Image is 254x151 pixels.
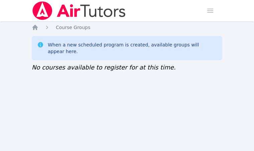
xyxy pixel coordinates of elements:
a: Course Groups [56,24,90,31]
span: No courses available to register for at this time. [32,64,176,71]
div: When a new scheduled program is created, available groups will appear here. [48,41,217,55]
span: Course Groups [56,25,90,30]
img: Air Tutors [32,1,126,20]
nav: Breadcrumb [32,24,222,31]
